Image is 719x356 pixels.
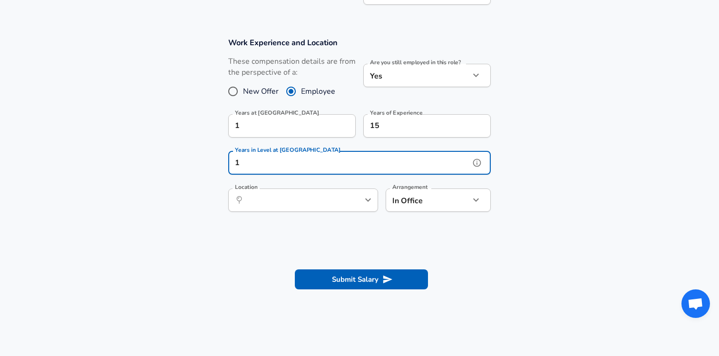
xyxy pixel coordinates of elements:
div: In Office [386,188,456,212]
label: Location [235,184,257,190]
label: These compensation details are from the perspective of a: [228,56,356,78]
label: Years in Level at [GEOGRAPHIC_DATA] [235,147,341,153]
h3: Work Experience and Location [228,37,491,48]
button: Submit Salary [295,269,428,289]
label: Arrangement [392,184,428,190]
div: Open chat [681,289,710,318]
span: New Offer [243,86,279,97]
button: Open [361,193,375,207]
span: Employee [301,86,335,97]
input: 0 [228,114,335,138]
input: 7 [363,114,470,138]
input: 1 [228,151,470,175]
div: Yes [363,64,470,87]
button: help [470,156,484,170]
label: Years at [GEOGRAPHIC_DATA] [235,110,319,116]
label: Are you still employed in this role? [370,59,461,65]
label: Years of Experience [370,110,422,116]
